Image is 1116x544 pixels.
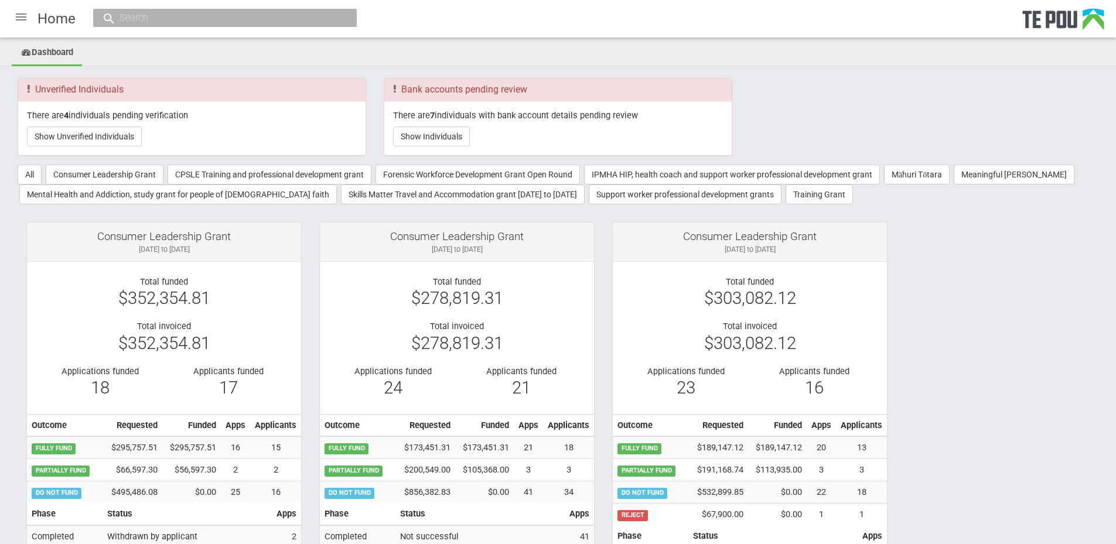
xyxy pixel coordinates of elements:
[836,436,887,459] td: 13
[622,276,878,287] div: Total funded
[221,414,250,436] th: Apps
[543,414,594,436] th: Applicants
[565,503,594,525] th: Apps
[320,414,394,436] th: Outcome
[589,184,781,204] button: Support worker professional development grants
[748,481,807,504] td: $0.00
[687,436,748,459] td: $189,147.12
[622,338,878,348] div: $303,082.12
[455,436,514,459] td: $173,451.31
[45,382,155,393] div: 18
[807,436,836,459] td: 20
[514,481,543,503] td: 41
[272,503,301,525] th: Apps
[168,165,371,184] button: CPSLE Training and professional development grant
[32,466,90,476] span: PARTIALLY FUND
[27,84,357,95] h3: Unverified Individuals
[687,504,748,525] td: $67,900.00
[617,488,667,498] span: DO NOT FUND
[19,184,337,204] button: Mental Health and Addiction, study grant for people of [DEMOGRAPHIC_DATA] faith
[543,459,594,481] td: 3
[64,110,69,121] b: 4
[514,414,543,436] th: Apps
[27,503,103,525] th: Phase
[46,165,163,184] button: Consumer Leadership Grant
[36,244,292,255] div: [DATE] to [DATE]
[687,459,748,481] td: $191,168.74
[329,293,585,303] div: $278,819.31
[329,276,585,287] div: Total funded
[393,110,723,121] p: There are individuals with bank account details pending review
[514,436,543,459] td: 21
[543,481,594,503] td: 34
[18,165,42,184] button: All
[759,382,869,393] div: 16
[622,321,878,331] div: Total invoiced
[320,503,395,525] th: Phase
[807,459,836,481] td: 3
[337,382,448,393] div: 24
[101,481,162,503] td: $495,486.08
[173,366,284,377] div: Applicants funded
[394,481,455,503] td: $856,382.83
[455,414,514,436] th: Funded
[12,40,82,66] a: Dashboard
[394,414,455,436] th: Requested
[393,126,470,146] button: Show Individuals
[807,481,836,504] td: 22
[221,481,250,503] td: 25
[221,459,250,481] td: 2
[101,436,162,459] td: $295,757.51
[622,231,878,242] div: Consumer Leadership Grant
[36,338,292,348] div: $352,354.81
[329,231,585,242] div: Consumer Leadership Grant
[807,414,836,436] th: Apps
[836,414,887,436] th: Applicants
[376,165,580,184] button: Forensic Workforce Development Grant Open Round
[325,488,374,498] span: DO NOT FUND
[630,382,741,393] div: 23
[173,382,284,393] div: 17
[329,244,585,255] div: [DATE] to [DATE]
[395,503,565,525] th: Status
[27,126,142,146] button: Show Unverified Individuals
[687,481,748,504] td: $532,899.85
[250,414,301,436] th: Applicants
[954,165,1074,184] button: Meaningful [PERSON_NAME]
[430,110,435,121] b: 7
[329,321,585,331] div: Total invoiced
[807,504,836,525] td: 1
[543,436,594,459] td: 18
[455,459,514,481] td: $105,368.00
[337,366,448,377] div: Applications funded
[101,459,162,481] td: $66,597.30
[45,366,155,377] div: Applications funded
[325,466,383,476] span: PARTIALLY FUND
[36,321,292,331] div: Total invoiced
[162,481,221,503] td: $0.00
[455,481,514,503] td: $0.00
[221,436,250,459] td: 16
[613,414,687,436] th: Outcome
[103,503,272,525] th: Status
[630,366,741,377] div: Applications funded
[36,231,292,242] div: Consumer Leadership Grant
[748,414,807,436] th: Funded
[687,414,748,436] th: Requested
[162,414,221,436] th: Funded
[584,165,880,184] button: IPMHA HIP, health coach and support worker professional development grant
[617,443,661,454] span: FULLY FUND
[36,276,292,287] div: Total funded
[101,414,162,436] th: Requested
[394,459,455,481] td: $200,549.00
[514,459,543,481] td: 3
[393,84,723,95] h3: Bank accounts pending review
[329,338,585,348] div: $278,819.31
[116,12,322,24] input: Search
[748,459,807,481] td: $113,935.00
[36,293,292,303] div: $352,354.81
[162,436,221,459] td: $295,757.51
[466,382,576,393] div: 21
[836,459,887,481] td: 3
[32,488,81,498] span: DO NOT FUND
